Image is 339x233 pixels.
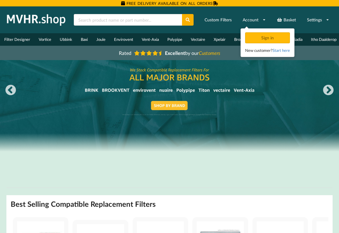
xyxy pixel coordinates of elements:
h2: Best Selling Compatible Replacement Filters [11,199,156,209]
a: Sign in [245,35,291,40]
a: Custom Filters [201,14,236,25]
a: Polypipe [163,33,187,46]
span: Rated [119,50,131,56]
a: Start here [273,48,290,53]
b: Excellent [165,50,185,56]
button: Next [322,84,334,97]
a: Vortice [34,33,55,46]
div: Sign in [245,32,290,43]
div: New customer? [245,47,290,53]
input: Search product name or part number... [74,14,182,26]
a: Joule [92,33,110,46]
a: Brookvent [230,33,257,46]
button: Previous [5,84,17,97]
a: Vectaire [187,33,209,46]
a: Account [239,14,270,25]
a: Xpelair [209,33,230,46]
a: Vent-Axia [137,33,163,46]
a: Settings [303,14,333,25]
a: Baxi [77,33,92,46]
a: Rated Excellentby ourCustomers [115,48,224,58]
i: Customers [199,50,220,56]
span: by our [165,50,220,56]
img: mvhr.shop.png [4,12,68,27]
a: Basket [273,14,300,25]
a: Envirovent [110,33,137,46]
a: Ubbink [55,33,77,46]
